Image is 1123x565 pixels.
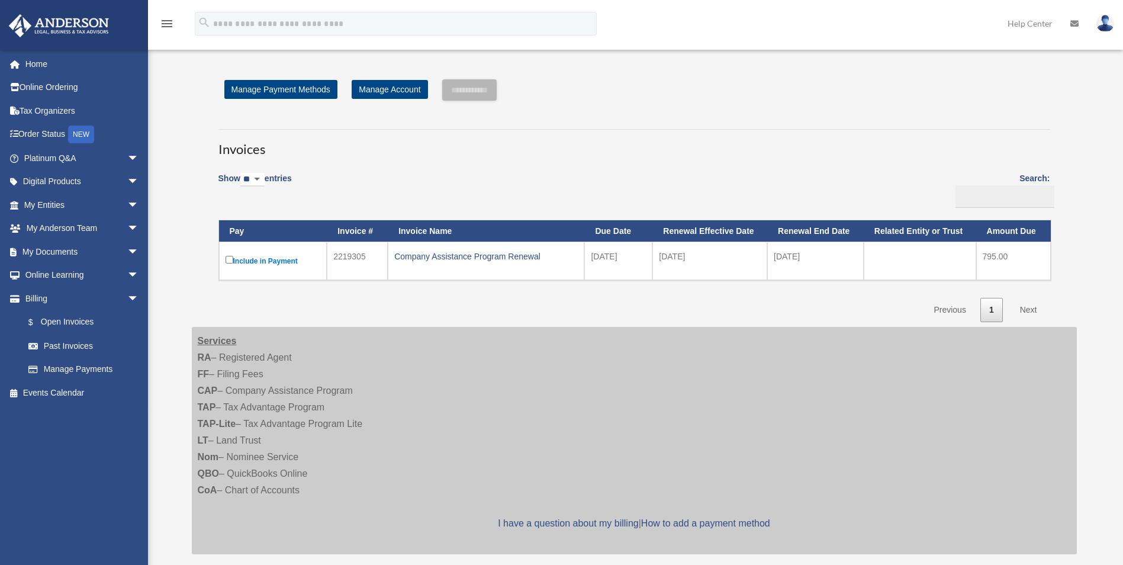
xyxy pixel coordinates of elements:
[127,170,151,194] span: arrow_drop_down
[498,518,638,528] a: I have a question about my billing
[980,298,1003,322] a: 1
[864,220,976,242] th: Related Entity or Trust: activate to sort column ascending
[198,336,237,346] strong: Services
[224,80,337,99] a: Manage Payment Methods
[652,242,767,280] td: [DATE]
[218,171,292,198] label: Show entries
[951,171,1050,208] label: Search:
[17,334,151,358] a: Past Invoices
[8,170,157,194] a: Digital Productsarrow_drop_down
[8,287,151,310] a: Billingarrow_drop_down
[218,129,1050,159] h3: Invoices
[127,217,151,241] span: arrow_drop_down
[1096,15,1114,32] img: User Pic
[5,14,112,37] img: Anderson Advisors Platinum Portal
[8,146,157,170] a: Platinum Q&Aarrow_drop_down
[17,358,151,381] a: Manage Payments
[226,256,233,264] input: Include in Payment
[8,193,157,217] a: My Entitiesarrow_drop_down
[240,173,265,187] select: Showentries
[127,287,151,311] span: arrow_drop_down
[198,352,211,362] strong: RA
[198,485,217,495] strong: CoA
[767,220,864,242] th: Renewal End Date: activate to sort column ascending
[652,220,767,242] th: Renewal Effective Date: activate to sort column ascending
[226,253,321,268] label: Include in Payment
[8,240,157,264] a: My Documentsarrow_drop_down
[127,240,151,264] span: arrow_drop_down
[160,17,174,31] i: menu
[352,80,427,99] a: Manage Account
[219,220,327,242] th: Pay: activate to sort column descending
[127,264,151,288] span: arrow_drop_down
[1011,298,1046,322] a: Next
[584,220,652,242] th: Due Date: activate to sort column ascending
[584,242,652,280] td: [DATE]
[976,220,1051,242] th: Amount Due: activate to sort column ascending
[955,185,1054,208] input: Search:
[198,402,216,412] strong: TAP
[198,435,208,445] strong: LT
[327,220,388,242] th: Invoice #: activate to sort column ascending
[8,381,157,405] a: Events Calendar
[8,52,157,76] a: Home
[192,327,1077,554] div: – Registered Agent – Filing Fees – Company Assistance Program – Tax Advantage Program – Tax Advan...
[198,468,219,479] strong: QBO
[160,21,174,31] a: menu
[8,217,157,240] a: My Anderson Teamarrow_drop_down
[127,146,151,171] span: arrow_drop_down
[17,310,145,335] a: $Open Invoices
[767,242,864,280] td: [DATE]
[394,248,578,265] div: Company Assistance Program Renewal
[8,123,157,147] a: Order StatusNEW
[198,386,218,396] strong: CAP
[68,126,94,143] div: NEW
[35,315,41,330] span: $
[198,452,219,462] strong: Nom
[127,193,151,217] span: arrow_drop_down
[327,242,388,280] td: 2219305
[198,419,236,429] strong: TAP-Lite
[976,242,1051,280] td: 795.00
[198,16,211,29] i: search
[641,518,770,528] a: How to add a payment method
[198,515,1071,532] p: |
[8,99,157,123] a: Tax Organizers
[198,369,210,379] strong: FF
[8,76,157,99] a: Online Ordering
[8,264,157,287] a: Online Learningarrow_drop_down
[925,298,974,322] a: Previous
[388,220,584,242] th: Invoice Name: activate to sort column ascending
